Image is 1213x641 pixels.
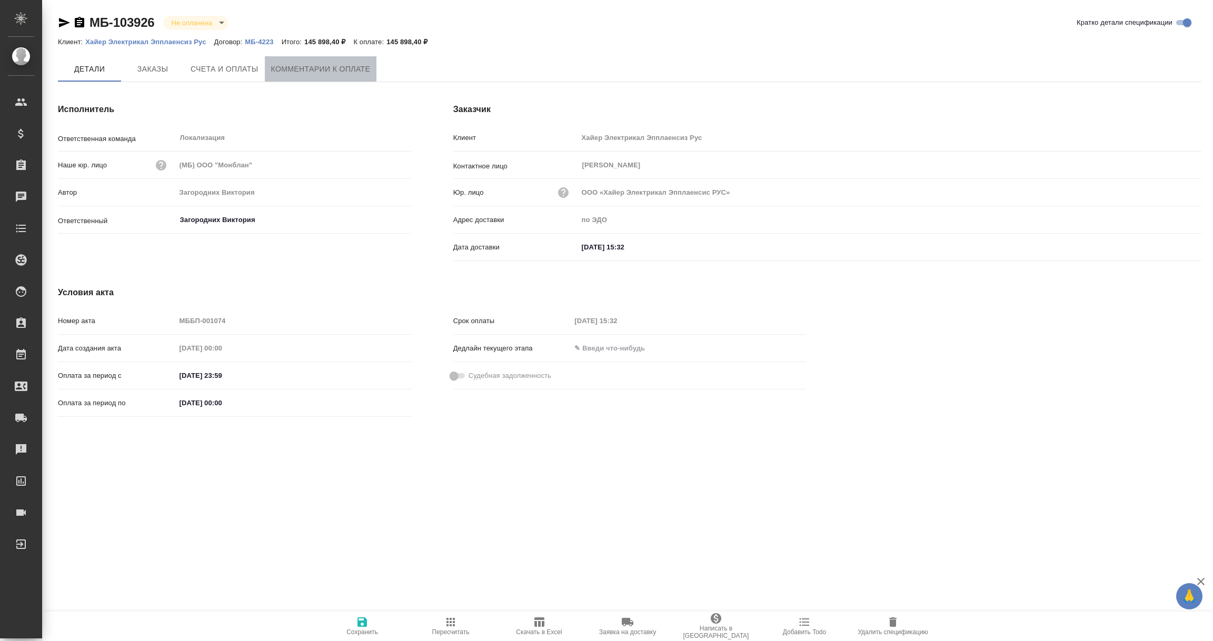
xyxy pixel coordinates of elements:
p: Ответственный [58,216,176,226]
a: МБ-103926 [90,15,155,29]
p: Дата доставки [453,242,578,253]
span: Судебная задолженность [469,370,551,381]
span: Детали [64,63,115,76]
button: 🙏 [1176,583,1202,609]
input: ✎ Введи что-нибудь [578,239,670,255]
input: ✎ Введи что-нибудь [176,395,268,410]
p: Контактное лицо [453,161,578,172]
input: ✎ Введи что-нибудь [571,340,663,356]
input: Пустое поле [176,313,411,328]
p: 145 898,40 ₽ [304,38,353,46]
p: Юр. лицо [453,187,484,198]
p: Ответственная команда [58,134,176,144]
p: К оплате: [353,38,386,46]
p: Наше юр. лицо [58,160,107,171]
p: Срок оплаты [453,316,571,326]
h4: Заказчик [453,103,1201,116]
input: Пустое поле [571,313,663,328]
p: 145 898,40 ₽ [386,38,435,46]
a: МБ-4223 [245,37,281,46]
button: Не оплачена [168,18,215,27]
h4: Исполнитель [58,103,411,116]
p: Адрес доставки [453,215,578,225]
button: Скопировать ссылку для ЯМессенджера [58,16,71,29]
input: Пустое поле [176,340,268,356]
p: Автор [58,187,176,198]
p: Дедлайн текущего этапа [453,343,571,354]
input: Пустое поле [578,130,1201,145]
p: Хайер Электрикал Эпплаенсиз Рус [85,38,214,46]
p: Оплата за период с [58,370,176,381]
p: Номер акта [58,316,176,326]
a: Хайер Электрикал Эпплаенсиз Рус [85,37,214,46]
span: 🙏 [1180,585,1198,607]
p: Клиент [453,133,578,143]
span: Комментарии к оплате [271,63,371,76]
p: Дата создания акта [58,343,176,354]
div: Не оплачена [163,16,228,30]
p: Договор: [214,38,245,46]
span: Счета и оплаты [191,63,258,76]
p: Оплата за период по [58,398,176,408]
p: МБ-4223 [245,38,281,46]
input: Пустое поле [176,157,411,173]
button: Скопировать ссылку [73,16,86,29]
p: Клиент: [58,38,85,46]
h4: Условия акта [58,286,806,299]
input: Пустое поле [176,185,411,200]
span: Заказы [127,63,178,76]
button: Open [405,219,407,221]
span: Кратко детали спецификации [1077,17,1172,28]
input: ✎ Введи что-нибудь [176,368,268,383]
p: Итого: [282,38,304,46]
input: Пустое поле [578,212,1201,227]
input: Пустое поле [578,185,1201,200]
